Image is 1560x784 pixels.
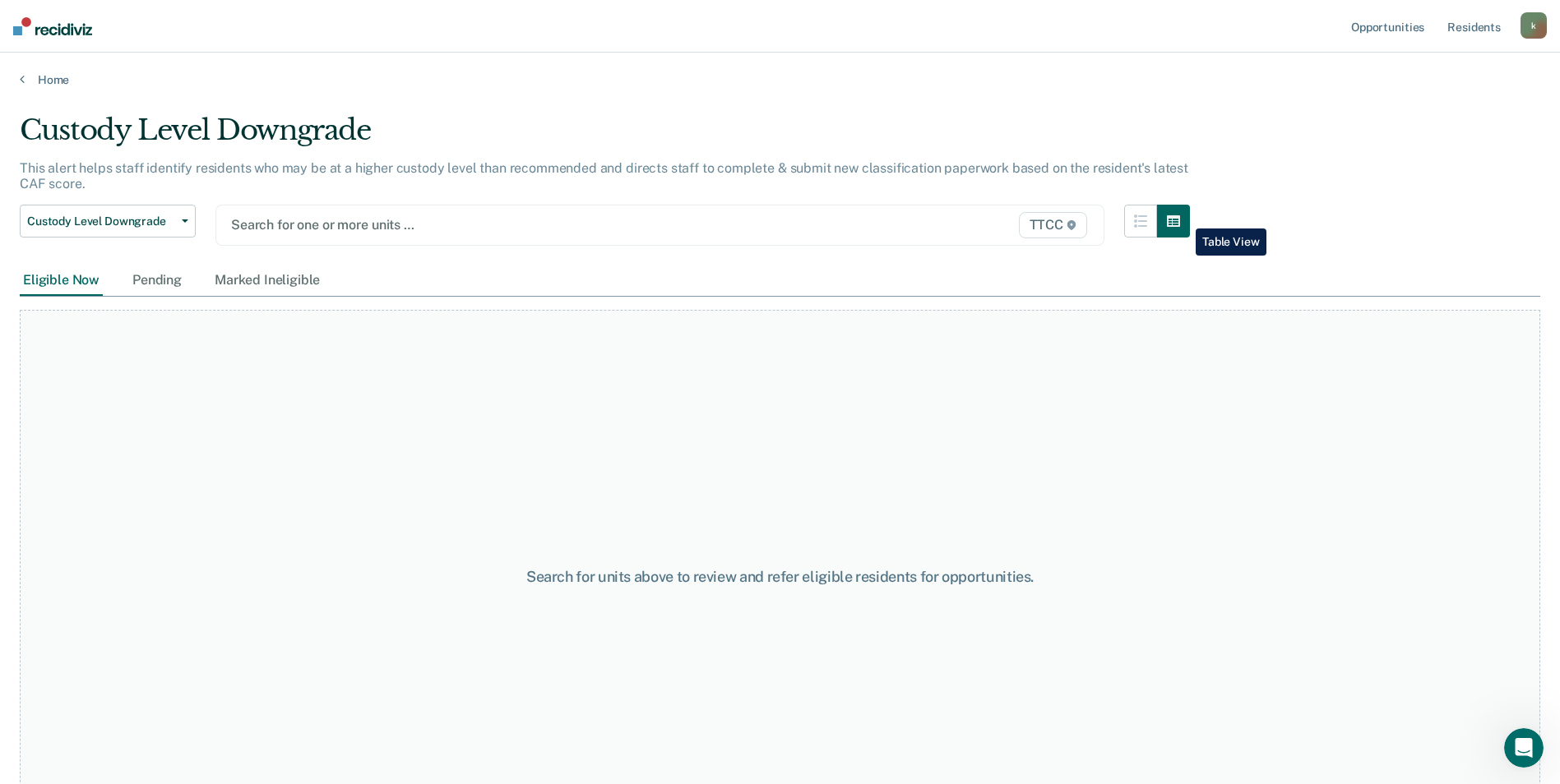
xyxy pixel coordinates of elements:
button: Custody Level Downgrade [20,205,196,238]
div: Custody Level Downgrade [20,113,1190,160]
span: Custody Level Downgrade [27,214,175,228]
iframe: Intercom live chat [1504,728,1544,768]
div: Marked Ineligible [211,265,323,296]
div: Search for units above to review and refer eligible residents for opportunities. [400,568,1160,586]
div: Eligible Now [20,265,103,296]
a: Home [20,72,1540,87]
p: This alert helps staff identify residents who may be at a higher custody level than recommended a... [20,160,1188,191]
img: Recidiviz [13,17,92,35]
button: k [1521,12,1547,39]
div: Pending [129,265,185,296]
span: TTCC [1019,212,1087,238]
